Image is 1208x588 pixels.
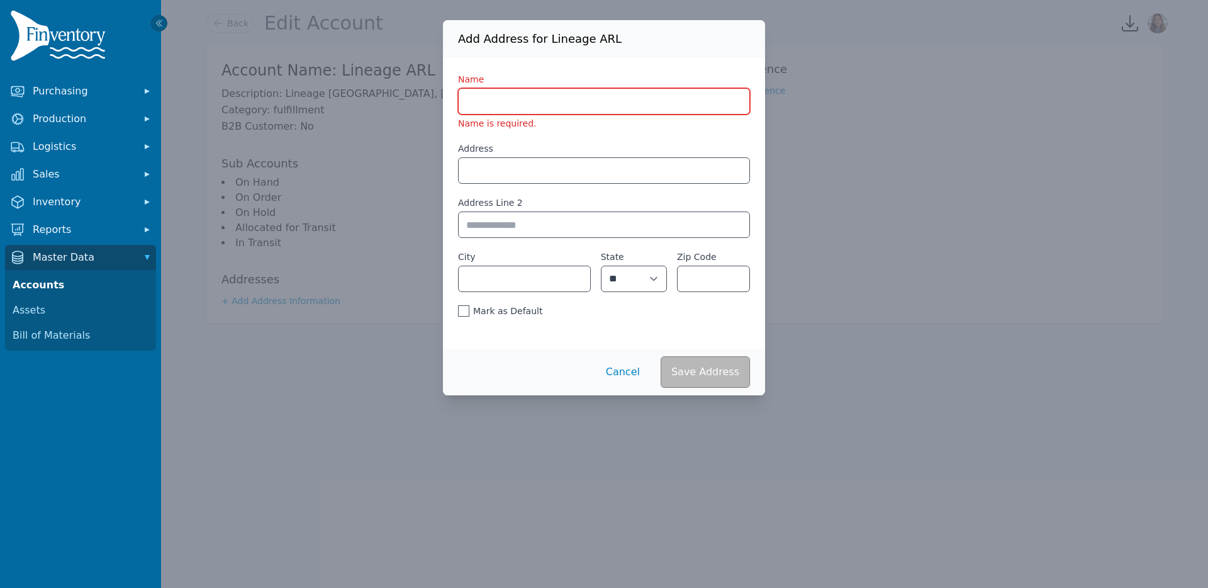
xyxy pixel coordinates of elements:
[661,356,750,388] button: Save Address
[677,251,717,263] label: Zip Code
[601,251,667,263] label: State
[458,251,475,263] label: City
[458,73,484,86] label: Name
[595,356,651,388] button: Cancel
[443,20,765,58] h3: Add Address for Lineage ARL
[458,117,750,130] li: Name is required.
[458,196,523,209] label: Address Line 2
[458,142,493,155] label: Address
[473,305,542,317] span: Mark as Default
